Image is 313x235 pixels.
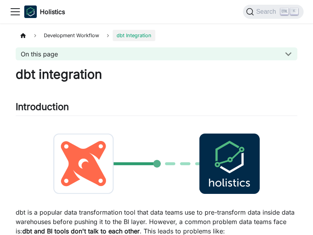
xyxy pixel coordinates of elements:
b: Holistics [40,7,65,16]
h1: dbt integration [16,67,297,82]
nav: Breadcrumbs [16,30,297,41]
img: Holistics [24,5,37,18]
span: dbt Integration [113,30,155,41]
button: On this page [16,47,297,60]
button: Toggle navigation bar [9,6,21,18]
span: Development Workflow [40,30,103,41]
a: Home page [16,30,31,41]
kbd: K [290,8,298,15]
img: dbt-to-holistics [16,122,297,205]
h2: Introduction [16,101,297,116]
a: HolisticsHolistics [24,5,65,18]
button: Search (Ctrl+K) [243,5,304,19]
span: Search [254,8,281,15]
strong: dbt and BI tools don't talk to each other [22,227,140,235]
